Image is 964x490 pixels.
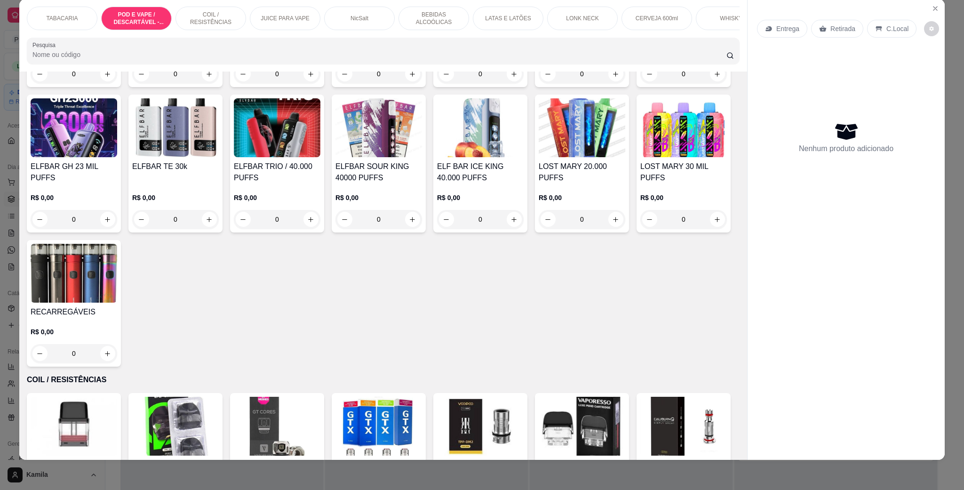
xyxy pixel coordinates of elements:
img: product-image [539,98,625,157]
p: Entrega [776,24,799,33]
p: R$ 0,00 [539,193,625,202]
label: Pesquisa [32,41,59,49]
h4: Coil xros [31,459,117,471]
p: COIL / RESISTÊNCIAS [27,374,740,386]
img: product-image [31,397,117,456]
img: product-image [234,98,320,157]
img: product-image [132,98,219,157]
p: POD E VAPE / DESCARTÁVEL - RECARREGAVEL [109,11,164,26]
button: Close [928,1,943,16]
p: LATAS E LATÕES [485,15,531,22]
p: COIL / RESISTÊNCIAS [183,11,238,26]
p: BEBIDAS ALCOÓLICAS [406,11,461,26]
p: Retirada [830,24,855,33]
h4: Unidade - Cartucho PM40 [539,459,625,482]
h4: ELFBAR SOUR KING 40000 PUFFS [335,161,422,184]
img: product-image [335,397,422,456]
img: product-image [640,98,727,157]
img: product-image [539,397,625,456]
img: product-image [234,397,320,456]
h4: Coil Koko prime [640,459,727,471]
h4: RECARREGÁVEIS [31,306,117,318]
h4: LOST MARY 30 MIL PUFFS [640,161,727,184]
p: R$ 0,00 [234,193,320,202]
img: product-image [31,98,117,157]
p: C.Local [886,24,908,33]
h4: Coil GT mesh un [234,459,320,471]
p: R$ 0,00 [132,193,219,202]
h4: ELFBAR GH 23 MIL PUFFS [31,161,117,184]
img: product-image [640,397,727,456]
p: TABACARIA [46,15,78,22]
input: Pesquisa [32,50,726,59]
h4: ELFBAR TE 30k [132,161,219,172]
p: WHISKY [720,15,742,22]
h4: ELF BAR ICE KING 40.000 PUFFS [437,161,524,184]
img: product-image [437,98,524,157]
p: JUICE PARA VAPE [261,15,310,22]
p: LONK NECK [566,15,598,22]
p: R$ 0,00 [31,327,117,337]
button: decrease-product-quantity [924,21,939,36]
p: R$ 0,00 [640,193,727,202]
h4: Coil [MEDICAL_DATA] zero un [132,459,219,482]
img: product-image [132,397,219,456]
p: NicSalt [351,15,368,22]
img: product-image [335,98,422,157]
h4: LOST MARY 20.000 PUFFS [539,161,625,184]
img: product-image [437,397,524,456]
h4: Coil drag 3 [437,459,524,471]
h4: Coil GTX un [335,459,422,471]
img: product-image [31,244,117,303]
h4: ELFBAR TRIO / 40.000 PUFFS [234,161,320,184]
p: R$ 0,00 [31,193,117,202]
p: Nenhum produto adicionado [799,143,893,154]
p: CERVEJA 600ml [636,15,678,22]
p: R$ 0,00 [335,193,422,202]
p: R$ 0,00 [437,193,524,202]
